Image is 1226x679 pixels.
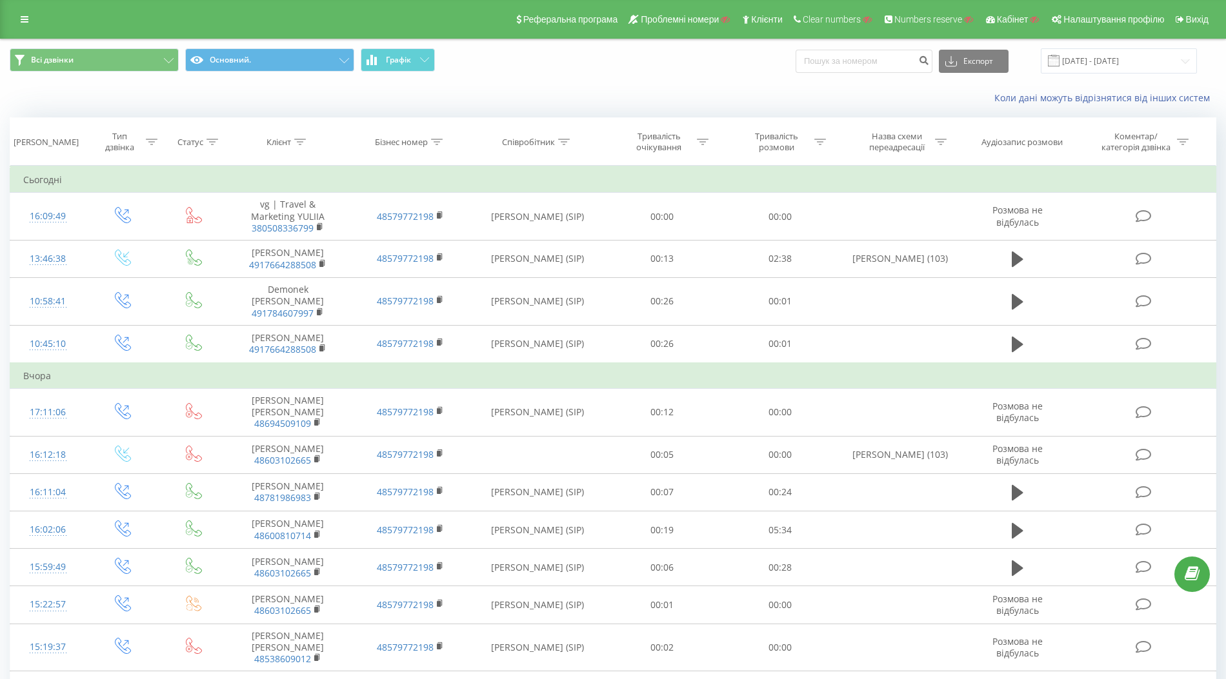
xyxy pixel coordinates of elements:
[23,400,72,425] div: 17:11:06
[226,193,349,241] td: vg | Travel & Marketing YULIIA
[249,343,316,355] a: 4917664288508
[603,549,721,586] td: 00:06
[1186,14,1209,25] span: Вихід
[992,635,1043,659] span: Розмова не відбулась
[1098,131,1174,153] div: Коментар/категорія дзвінка
[472,586,603,624] td: [PERSON_NAME] (SIP)
[226,511,349,549] td: [PERSON_NAME]
[472,624,603,671] td: [PERSON_NAME] (SIP)
[254,604,311,616] a: 48603102665
[992,204,1043,228] span: Розмова не відбулась
[472,511,603,549] td: [PERSON_NAME] (SIP)
[603,511,721,549] td: 00:19
[603,193,721,241] td: 00:00
[97,131,143,153] div: Тип дзвінка
[31,55,74,65] span: Всі дзвінки
[23,289,72,314] div: 10:58:41
[377,486,434,498] a: 48579772198
[721,473,839,511] td: 00:24
[226,436,349,473] td: [PERSON_NAME]
[226,586,349,624] td: [PERSON_NAME]
[23,246,72,271] div: 13:46:38
[992,593,1043,616] span: Розмова не відбулась
[252,307,314,319] a: 491784607997
[721,193,839,241] td: 00:00
[742,131,811,153] div: Тривалість розмови
[994,92,1216,104] a: Коли дані можуть відрізнятися вiд інших систем
[721,624,839,671] td: 00:00
[377,295,434,307] a: 48579772198
[254,454,311,466] a: 48603102665
[249,259,316,271] a: 4917664288508
[377,210,434,222] a: 48579772198
[226,278,349,326] td: Demonek [PERSON_NAME]
[472,549,603,586] td: [PERSON_NAME] (SIP)
[603,436,721,473] td: 00:05
[721,389,839,437] td: 00:00
[254,653,311,665] a: 48538609012
[1063,14,1164,25] span: Налаштування профілю
[603,278,721,326] td: 00:26
[863,131,932,153] div: Назва схеми переадресації
[721,325,839,363] td: 00:01
[266,137,291,148] div: Клієнт
[523,14,618,25] span: Реферальна програма
[226,473,349,511] td: [PERSON_NAME]
[14,137,79,148] div: [PERSON_NAME]
[23,592,72,617] div: 15:22:57
[226,240,349,277] td: [PERSON_NAME]
[803,14,861,25] span: Clear numbers
[721,240,839,277] td: 02:38
[992,442,1043,466] span: Розмова не відбулась
[377,448,434,460] a: 48579772198
[361,48,435,72] button: Графік
[472,473,603,511] td: [PERSON_NAME] (SIP)
[185,48,354,72] button: Основний.
[377,598,434,611] a: 48579772198
[625,131,694,153] div: Тривалість очікування
[254,491,311,504] a: 48781986983
[254,529,311,542] a: 48600810714
[603,586,721,624] td: 00:01
[23,442,72,467] div: 16:12:18
[603,325,721,363] td: 00:26
[641,14,719,25] span: Проблемні номери
[603,624,721,671] td: 00:02
[23,204,72,229] div: 16:09:49
[377,337,434,349] a: 48579772198
[23,331,72,357] div: 10:45:10
[894,14,962,25] span: Numbers reserve
[377,524,434,536] a: 48579772198
[177,137,203,148] div: Статус
[603,240,721,277] td: 00:13
[23,555,72,580] div: 15:59:49
[377,252,434,264] a: 48579772198
[226,389,349,437] td: [PERSON_NAME] [PERSON_NAME]
[939,50,1009,73] button: Експорт
[992,400,1043,424] span: Розмова не відбулась
[502,137,555,148] div: Співробітник
[981,137,1063,148] div: Аудіозапис розмови
[472,193,603,241] td: [PERSON_NAME] (SIP)
[10,363,1216,389] td: Вчора
[10,48,179,72] button: Всі дзвінки
[997,14,1029,25] span: Кабінет
[226,325,349,363] td: [PERSON_NAME]
[377,641,434,653] a: 48579772198
[386,55,411,64] span: Графік
[375,137,428,148] div: Бізнес номер
[23,635,72,660] div: 15:19:37
[472,240,603,277] td: [PERSON_NAME] (SIP)
[377,406,434,418] a: 48579772198
[10,167,1216,193] td: Сьогодні
[839,436,961,473] td: [PERSON_NAME] (103)
[226,624,349,671] td: [PERSON_NAME] [PERSON_NAME]
[377,561,434,573] a: 48579772198
[472,278,603,326] td: [PERSON_NAME] (SIP)
[721,278,839,326] td: 00:01
[472,389,603,437] td: [PERSON_NAME] (SIP)
[721,436,839,473] td: 00:00
[254,567,311,579] a: 48603102665
[721,586,839,624] td: 00:00
[23,517,72,542] div: 16:02:06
